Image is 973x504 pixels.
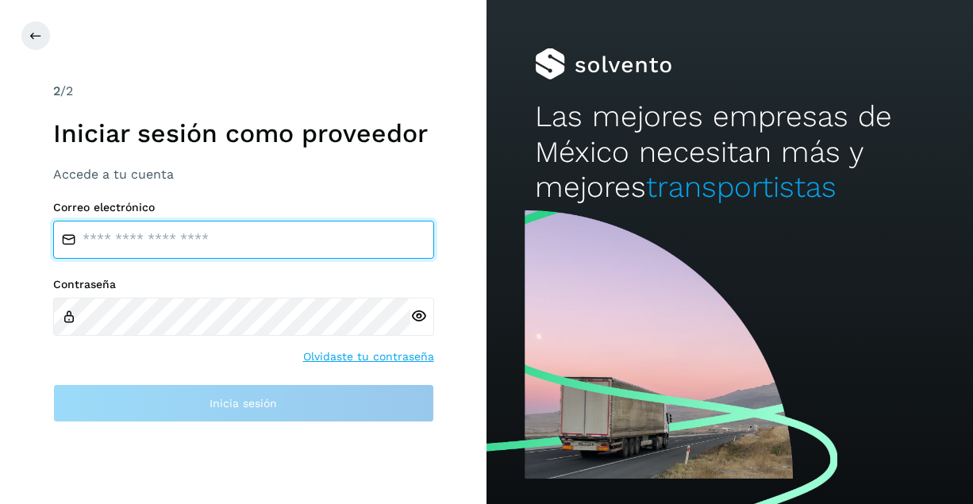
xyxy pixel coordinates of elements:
div: /2 [53,82,434,101]
h1: Iniciar sesión como proveedor [53,118,434,148]
span: 2 [53,83,60,98]
h2: Las mejores empresas de México necesitan más y mejores [535,99,924,205]
label: Correo electrónico [53,201,434,214]
h3: Accede a tu cuenta [53,167,434,182]
span: transportistas [646,170,836,204]
label: Contraseña [53,278,434,291]
a: Olvidaste tu contraseña [303,348,434,365]
button: Inicia sesión [53,384,434,422]
span: Inicia sesión [210,398,277,409]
